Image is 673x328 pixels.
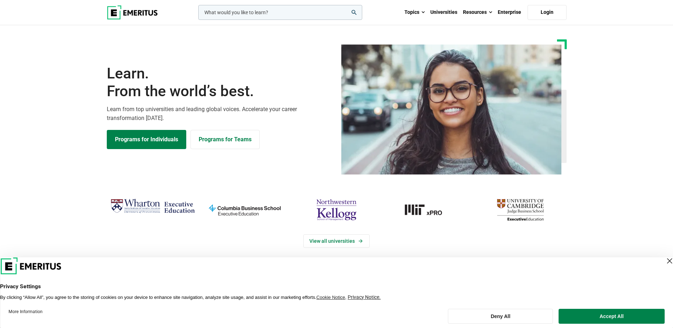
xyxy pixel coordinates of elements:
[202,196,287,224] img: columbia-business-school
[294,196,379,224] img: northwestern-kellogg
[303,234,370,248] a: View Universities
[107,130,186,149] a: Explore Programs
[107,105,332,123] p: Learn from top universities and leading global voices. Accelerate your career transformation [DATE].
[341,44,562,175] img: Learn from the world's best
[110,196,195,217] img: Wharton Executive Education
[191,130,260,149] a: Explore for Business
[198,5,362,20] input: woocommerce-product-search-field-0
[528,5,567,20] a: Login
[107,82,332,100] span: From the world’s best.
[386,196,471,224] img: MIT xPRO
[478,196,563,224] img: cambridge-judge-business-school
[107,65,332,100] h1: Learn.
[386,196,471,224] a: MIT-xPRO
